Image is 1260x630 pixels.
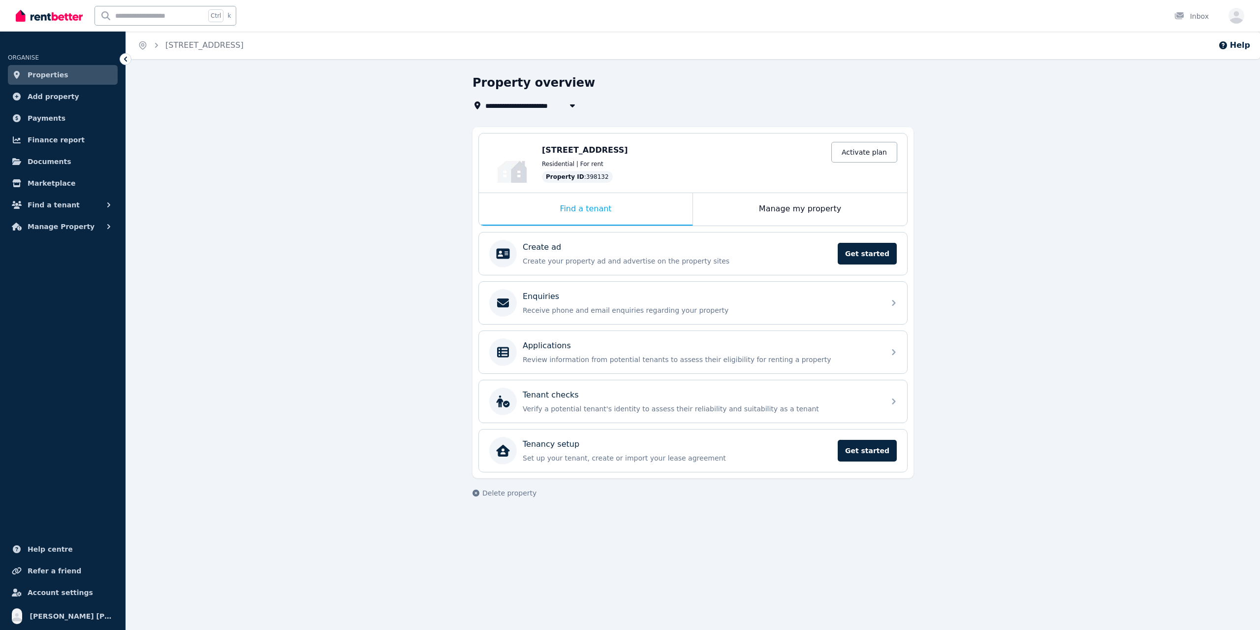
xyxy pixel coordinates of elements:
[523,453,832,463] p: Set up your tenant, create or import your lease agreement
[523,404,879,414] p: Verify a potential tenant's identity to assess their reliability and suitability as a tenant
[693,193,907,226] div: Manage my property
[28,221,94,232] span: Manage Property
[523,291,559,302] p: Enquiries
[479,331,907,373] a: ApplicationsReview information from potential tenants to assess their eligibility for renting a p...
[1174,11,1209,21] div: Inbox
[8,583,118,602] a: Account settings
[8,195,118,215] button: Find a tenant
[523,256,832,266] p: Create your property ad and advertise on the property sites
[542,160,603,168] span: Residential | For rent
[28,156,71,167] span: Documents
[28,543,73,555] span: Help centre
[472,75,595,91] h1: Property overview
[8,217,118,236] button: Manage Property
[30,610,114,622] span: [PERSON_NAME] [PERSON_NAME]
[28,177,75,189] span: Marketplace
[28,112,65,124] span: Payments
[472,488,536,498] button: Delete property
[838,440,897,462] span: Get started
[8,173,118,193] a: Marketplace
[1218,39,1250,51] button: Help
[8,108,118,128] a: Payments
[479,193,693,226] div: Find a tenant
[16,8,83,23] img: RentBetter
[227,12,231,20] span: k
[542,145,628,155] span: [STREET_ADDRESS]
[479,282,907,324] a: EnquiriesReceive phone and email enquiries regarding your property
[479,380,907,423] a: Tenant checksVerify a potential tenant's identity to assess their reliability and suitability as ...
[523,241,561,253] p: Create ad
[523,438,579,450] p: Tenancy setup
[28,69,68,81] span: Properties
[838,243,897,265] span: Get started
[208,9,223,22] span: Ctrl
[523,340,571,352] p: Applications
[523,389,579,401] p: Tenant checks
[8,87,118,106] a: Add property
[28,587,93,598] span: Account settings
[8,152,118,171] a: Documents
[546,173,584,181] span: Property ID
[28,134,85,146] span: Finance report
[831,142,897,163] a: Activate plan
[8,561,118,581] a: Refer a friend
[523,305,879,315] p: Receive phone and email enquiries regarding your property
[28,565,81,577] span: Refer a friend
[482,488,536,498] span: Delete property
[8,65,118,85] a: Properties
[8,54,39,61] span: ORGANISE
[8,539,118,559] a: Help centre
[28,199,80,211] span: Find a tenant
[479,232,907,275] a: Create adCreate your property ad and advertise on the property sitesGet started
[542,171,613,183] div: : 398132
[126,32,255,59] nav: Breadcrumb
[8,130,118,150] a: Finance report
[523,355,879,365] p: Review information from potential tenants to assess their eligibility for renting a property
[28,91,79,102] span: Add property
[165,40,244,50] a: [STREET_ADDRESS]
[479,430,907,472] a: Tenancy setupSet up your tenant, create or import your lease agreementGet started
